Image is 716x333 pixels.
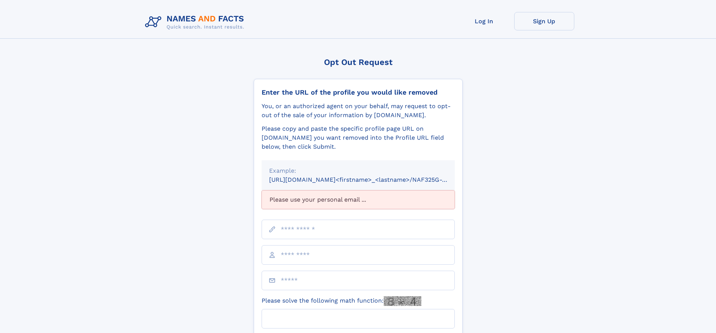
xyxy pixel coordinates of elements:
a: Sign Up [514,12,574,30]
div: Example: [269,166,447,175]
div: You, or an authorized agent on your behalf, may request to opt-out of the sale of your informatio... [262,102,455,120]
img: Logo Names and Facts [142,12,250,32]
a: Log In [454,12,514,30]
div: Please copy and paste the specific profile page URL on [DOMAIN_NAME] you want removed into the Pr... [262,124,455,151]
div: Please use your personal email ... [262,190,455,209]
div: Opt Out Request [254,57,463,67]
label: Please solve the following math function: [262,296,421,306]
small: [URL][DOMAIN_NAME]<firstname>_<lastname>/NAF325G-xxxxxxxx [269,176,469,183]
div: Enter the URL of the profile you would like removed [262,88,455,96]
